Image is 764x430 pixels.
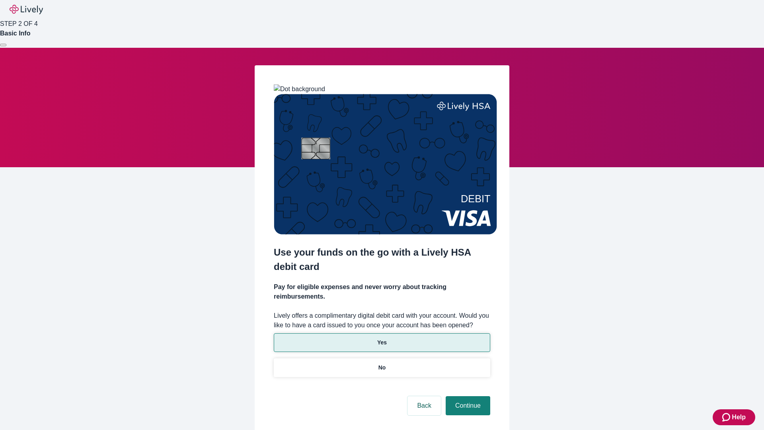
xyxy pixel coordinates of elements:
[722,412,732,422] svg: Zendesk support icon
[274,358,490,377] button: No
[378,364,386,372] p: No
[713,409,755,425] button: Zendesk support iconHelp
[274,333,490,352] button: Yes
[446,396,490,415] button: Continue
[377,338,387,347] p: Yes
[10,5,43,14] img: Lively
[274,311,490,330] label: Lively offers a complimentary digital debit card with your account. Would you like to have a card...
[407,396,441,415] button: Back
[274,84,325,94] img: Dot background
[274,94,497,235] img: Debit card
[274,245,490,274] h2: Use your funds on the go with a Lively HSA debit card
[274,282,490,301] h4: Pay for eligible expenses and never worry about tracking reimbursements.
[732,412,746,422] span: Help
